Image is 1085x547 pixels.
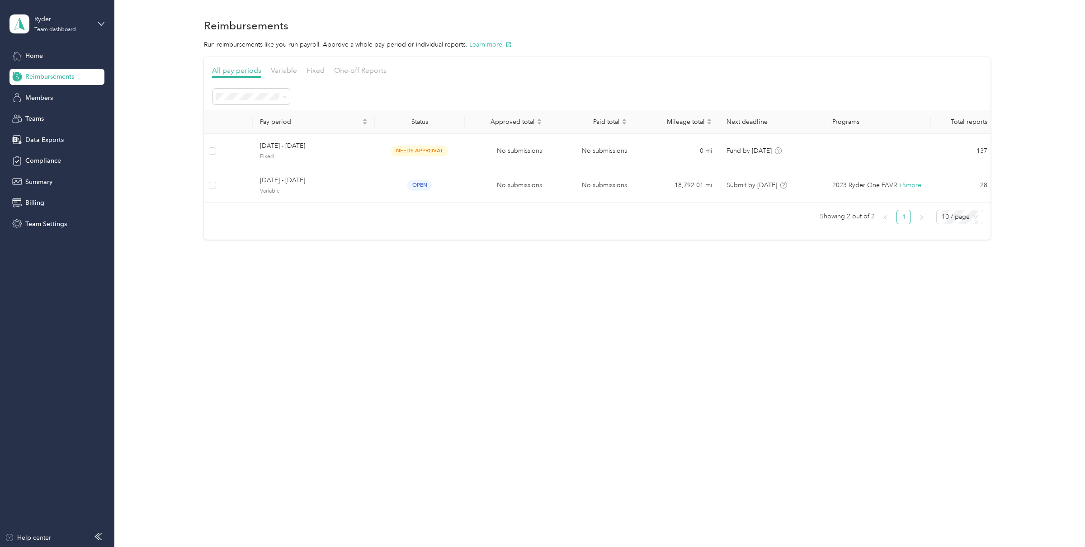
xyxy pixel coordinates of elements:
button: Learn more [469,40,512,49]
th: Total reports [931,110,995,134]
div: Status [382,118,458,126]
p: Run reimbursements like you run payroll. Approve a whole pay period or individual reports. [204,40,991,49]
li: Previous Page [878,210,893,224]
td: 18,792.01 mi [634,168,719,203]
span: Billing [25,198,44,207]
th: Mileage total [634,110,719,134]
span: Reimbursements [25,72,74,81]
span: Summary [25,177,52,187]
span: caret-down [362,121,368,126]
span: caret-down [537,121,542,126]
span: Members [25,93,53,103]
span: caret-down [622,121,627,126]
span: needs approval [391,146,448,156]
span: + 5 more [898,181,921,189]
li: Next Page [915,210,929,224]
span: 10 / page [942,210,978,224]
th: Next deadline [719,110,825,134]
th: Approved total [465,110,550,134]
span: Variable [271,66,297,75]
span: Fund by [DATE] [726,147,772,155]
span: left [883,215,888,220]
span: Variable [260,187,368,195]
iframe: Everlance-gr Chat Button Frame [1034,496,1085,547]
button: Help center [5,533,51,542]
div: Ryder [34,14,91,24]
td: 137 [931,134,995,168]
span: Submit by [DATE] [726,181,777,189]
div: Team dashboard [34,27,76,33]
span: caret-up [362,117,368,123]
span: [DATE] - [DATE] [260,175,368,185]
th: Pay period [253,110,375,134]
span: All pay periods [212,66,261,75]
span: Fixed [307,66,325,75]
td: No submissions [465,134,550,168]
span: Showing 2 out of 2 [820,210,875,223]
span: Home [25,51,43,61]
span: One-off Reports [334,66,387,75]
span: Pay period [260,118,360,126]
span: Paid total [557,118,620,126]
td: 0 mi [634,134,719,168]
span: [DATE] - [DATE] [260,141,368,151]
span: caret-up [622,117,627,123]
span: caret-up [537,117,542,123]
td: No submissions [549,168,634,203]
span: Compliance [25,156,61,165]
div: Page Size [936,210,983,224]
span: Approved total [472,118,535,126]
h1: Reimbursements [204,21,288,30]
td: No submissions [549,134,634,168]
span: caret-down [707,121,712,126]
button: right [915,210,929,224]
a: 1 [897,210,910,224]
span: 2023 Ryder One FAVR [832,180,897,190]
span: Data Exports [25,135,64,145]
span: Mileage total [642,118,705,126]
span: Team Settings [25,219,67,229]
button: left [878,210,893,224]
span: Teams [25,114,44,123]
th: Paid total [549,110,634,134]
span: caret-up [707,117,712,123]
span: right [919,215,925,220]
th: Programs [825,110,931,134]
span: open [407,180,432,190]
td: No submissions [465,168,550,203]
td: 28 [931,168,995,203]
span: Fixed [260,153,368,161]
